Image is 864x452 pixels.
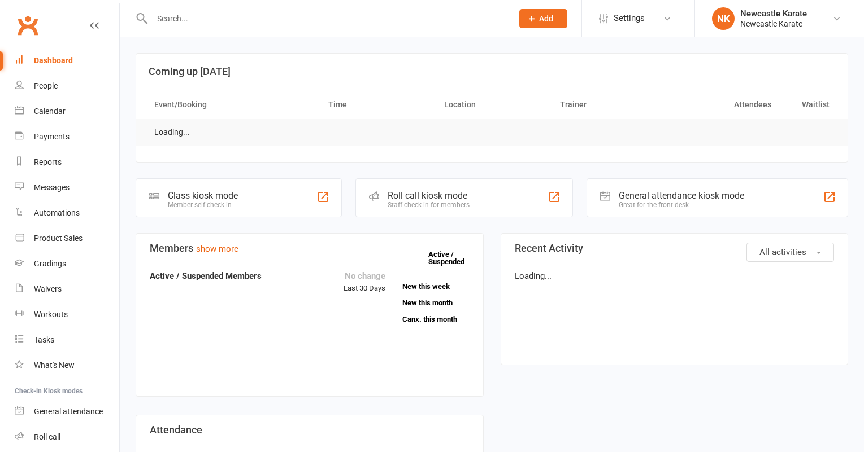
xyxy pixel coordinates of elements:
[515,243,835,254] h3: Recent Activity
[740,19,807,29] div: Newcastle Karate
[619,190,744,201] div: General attendance kiosk mode
[149,66,835,77] h3: Coming up [DATE]
[150,271,262,281] strong: Active / Suspended Members
[15,175,119,200] a: Messages
[149,11,505,27] input: Search...
[168,201,238,209] div: Member self check-in
[759,247,806,257] span: All activities
[144,90,318,119] th: Event/Booking
[196,244,238,254] a: show more
[740,8,807,19] div: Newcastle Karate
[15,424,119,450] a: Roll call
[15,353,119,378] a: What's New
[34,259,66,268] div: Gradings
[34,310,68,319] div: Workouts
[515,269,835,283] p: Loading...
[34,284,62,293] div: Waivers
[168,190,238,201] div: Class kiosk mode
[619,201,744,209] div: Great for the front desk
[34,157,62,166] div: Reports
[388,190,470,201] div: Roll call kiosk mode
[34,107,66,116] div: Calendar
[34,234,83,243] div: Product Sales
[15,399,119,424] a: General attendance kiosk mode
[712,7,735,30] div: NK
[434,90,550,119] th: Location
[428,242,478,274] a: Active / Suspended
[34,432,60,441] div: Roll call
[14,11,42,40] a: Clubworx
[15,277,119,302] a: Waivers
[15,124,119,150] a: Payments
[34,132,70,141] div: Payments
[15,48,119,73] a: Dashboard
[402,283,470,290] a: New this week
[344,269,385,283] div: No change
[34,361,75,370] div: What's New
[550,90,666,119] th: Trainer
[34,208,80,217] div: Automations
[34,81,58,90] div: People
[15,226,119,251] a: Product Sales
[15,302,119,327] a: Workouts
[34,183,70,192] div: Messages
[15,200,119,226] a: Automations
[344,269,385,295] div: Last 30 Days
[318,90,434,119] th: Time
[150,243,470,254] h3: Members
[15,251,119,277] a: Gradings
[15,150,119,175] a: Reports
[15,99,119,124] a: Calendar
[144,119,200,146] td: Loading...
[15,327,119,353] a: Tasks
[781,90,840,119] th: Waitlist
[539,14,553,23] span: Add
[614,6,645,31] span: Settings
[402,315,470,323] a: Canx. this month
[150,424,470,436] h3: Attendance
[34,56,73,65] div: Dashboard
[34,335,54,344] div: Tasks
[746,243,834,262] button: All activities
[388,201,470,209] div: Staff check-in for members
[519,9,567,28] button: Add
[666,90,781,119] th: Attendees
[15,73,119,99] a: People
[34,407,103,416] div: General attendance
[402,299,470,306] a: New this month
